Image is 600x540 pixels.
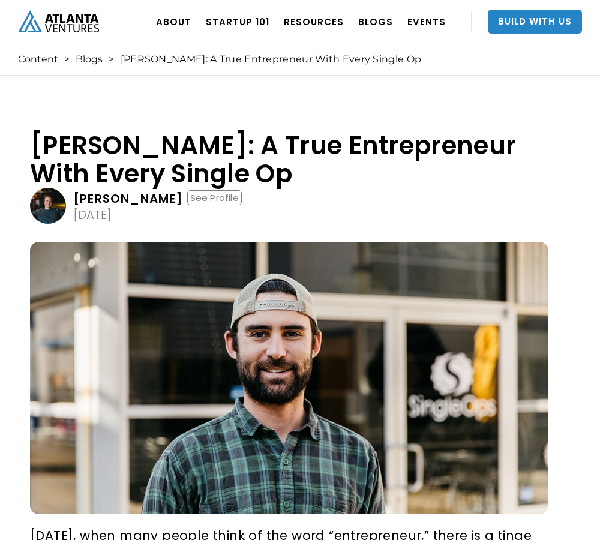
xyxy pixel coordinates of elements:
div: [DATE] [73,209,112,221]
a: Blogs [76,53,103,65]
a: RESOURCES [284,5,344,38]
div: > [109,53,114,65]
a: [PERSON_NAME]See Profile[DATE] [30,188,548,224]
div: See Profile [187,190,242,205]
div: [PERSON_NAME] [73,193,184,205]
h1: [PERSON_NAME]: A True Entrepreneur With Every Single Op [30,131,548,188]
div: > [64,53,70,65]
a: ABOUT [156,5,191,38]
a: Startup 101 [206,5,269,38]
a: EVENTS [407,5,446,38]
a: BLOGS [358,5,393,38]
div: [PERSON_NAME]: A True Entrepreneur With Every Single Op [121,53,422,65]
a: Content [18,53,58,65]
a: Build With Us [488,10,582,34]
